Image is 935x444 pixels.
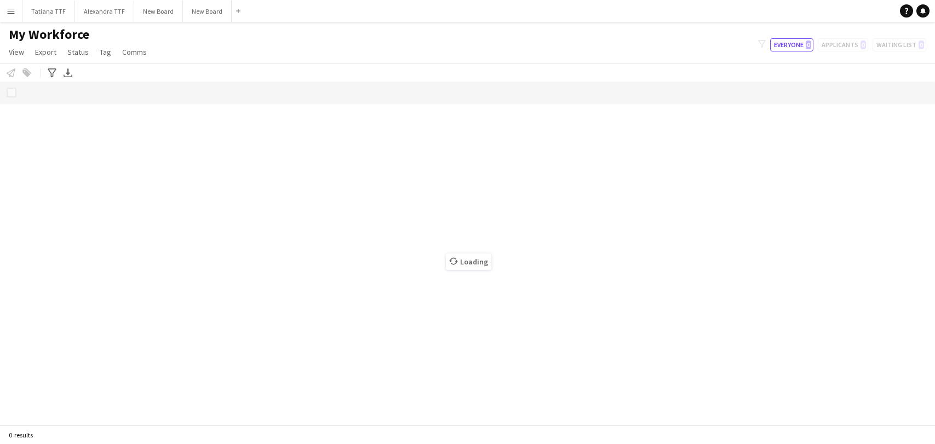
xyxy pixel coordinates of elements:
span: Status [67,47,89,57]
span: My Workforce [9,26,89,43]
a: View [4,45,28,59]
a: Export [31,45,61,59]
span: Export [35,47,56,57]
button: Alexandra TTF [75,1,134,22]
a: Comms [118,45,151,59]
span: 0 [806,41,811,49]
span: View [9,47,24,57]
app-action-btn: Export XLSX [61,66,74,79]
a: Status [63,45,93,59]
button: Tatiana TTF [22,1,75,22]
span: Comms [122,47,147,57]
app-action-btn: Advanced filters [45,66,59,79]
a: Tag [95,45,116,59]
button: New Board [183,1,232,22]
button: New Board [134,1,183,22]
span: Tag [100,47,111,57]
span: Loading [446,253,491,270]
button: Everyone0 [770,38,813,51]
